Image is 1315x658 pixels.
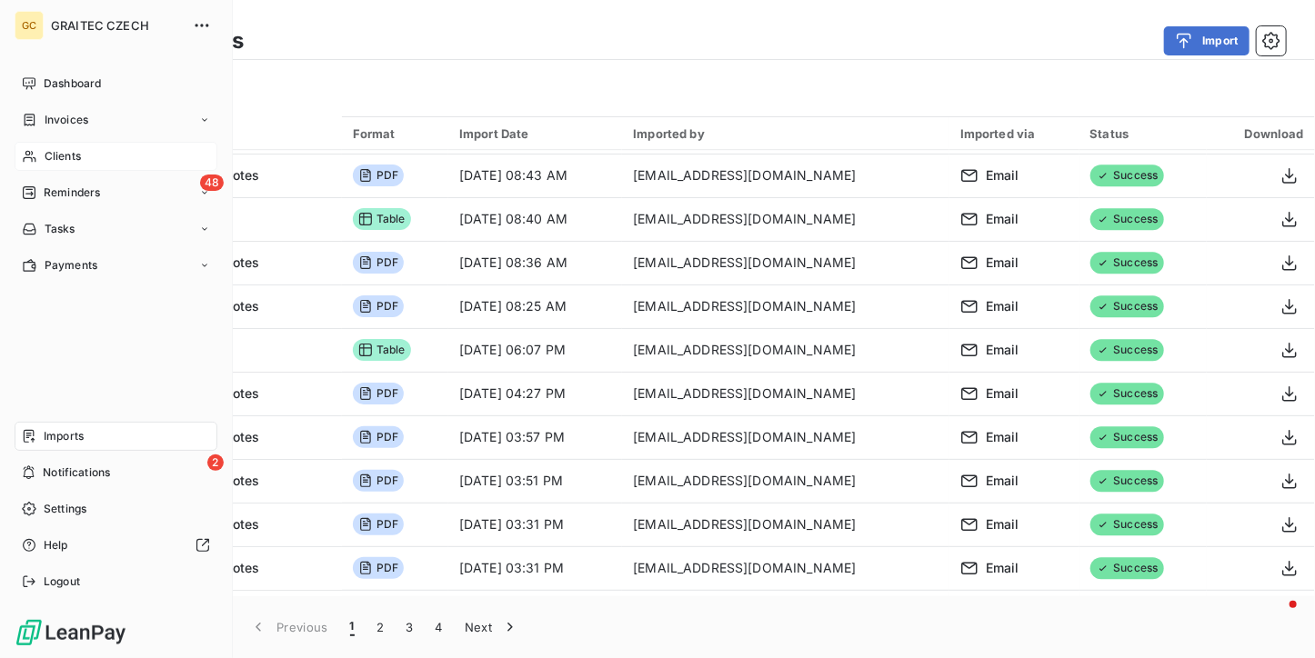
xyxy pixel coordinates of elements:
[353,513,404,535] span: PDF
[1090,126,1196,141] div: Status
[622,459,949,503] td: [EMAIL_ADDRESS][DOMAIN_NAME]
[1253,596,1297,640] iframe: Intercom live chat
[448,590,622,633] td: [DATE] 03:30 PM
[960,126,1069,141] div: Imported via
[622,590,949,633] td: [EMAIL_ADDRESS][DOMAIN_NAME]
[1090,383,1164,404] span: Success
[44,537,68,553] span: Help
[1090,557,1164,579] span: Success
[454,608,530,646] button: Next
[43,464,110,481] span: Notifications
[459,126,611,141] div: Import Date
[622,546,949,590] td: [EMAIL_ADDRESS][DOMAIN_NAME]
[1090,295,1164,317] span: Success
[207,454,224,471] span: 2
[1218,126,1304,141] div: Download
[633,126,939,141] div: Imported by
[448,415,622,459] td: [DATE] 03:57 PM
[448,154,622,197] td: [DATE] 08:43 AM
[986,341,1019,359] span: Email
[45,148,81,164] span: Clients
[366,608,395,646] button: 2
[448,503,622,546] td: [DATE] 03:31 PM
[353,470,404,492] span: PDF
[1090,339,1164,361] span: Success
[200,174,224,191] span: 48
[353,426,404,448] span: PDF
[353,208,411,230] span: Table
[986,384,1019,403] span: Email
[986,210,1019,228] span: Email
[448,546,622,590] td: [DATE] 03:31 PM
[986,515,1019,533] span: Email
[448,241,622,284] td: [DATE] 08:36 AM
[622,503,949,546] td: [EMAIL_ADDRESS][DOMAIN_NAME]
[622,241,949,284] td: [EMAIL_ADDRESS][DOMAIN_NAME]
[448,459,622,503] td: [DATE] 03:51 PM
[425,608,454,646] button: 4
[353,164,404,186] span: PDF
[15,531,217,560] a: Help
[1090,252,1164,274] span: Success
[353,295,404,317] span: PDF
[350,618,355,636] span: 1
[622,328,949,372] td: [EMAIL_ADDRESS][DOMAIN_NAME]
[1090,208,1164,230] span: Success
[448,284,622,328] td: [DATE] 08:25 AM
[986,166,1019,184] span: Email
[44,428,84,444] span: Imports
[353,383,404,404] span: PDF
[1164,26,1250,55] button: Import
[395,608,424,646] button: 3
[622,154,949,197] td: [EMAIL_ADDRESS][DOMAIN_NAME]
[986,428,1019,446] span: Email
[448,328,622,372] td: [DATE] 06:07 PM
[51,18,182,33] span: GRAITEC CZECH
[1090,513,1164,535] span: Success
[353,252,404,274] span: PDF
[1090,164,1164,186] span: Success
[448,372,622,415] td: [DATE] 04:27 PM
[448,197,622,241] td: [DATE] 08:40 AM
[44,75,101,92] span: Dashboard
[238,608,339,646] button: Previous
[986,254,1019,272] span: Email
[622,197,949,241] td: [EMAIL_ADDRESS][DOMAIN_NAME]
[44,184,100,201] span: Reminders
[622,284,949,328] td: [EMAIL_ADDRESS][DOMAIN_NAME]
[986,297,1019,315] span: Email
[353,557,404,579] span: PDF
[1090,426,1164,448] span: Success
[622,415,949,459] td: [EMAIL_ADDRESS][DOMAIN_NAME]
[45,112,88,128] span: Invoices
[45,257,97,274] span: Payments
[44,501,86,517] span: Settings
[15,11,44,40] div: GC
[339,608,366,646] button: 1
[353,339,411,361] span: Table
[353,126,437,141] div: Format
[45,221,75,237] span: Tasks
[1090,470,1164,492] span: Success
[986,559,1019,577] span: Email
[15,618,127,647] img: Logo LeanPay
[44,573,80,590] span: Logout
[986,472,1019,490] span: Email
[622,372,949,415] td: [EMAIL_ADDRESS][DOMAIN_NAME]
